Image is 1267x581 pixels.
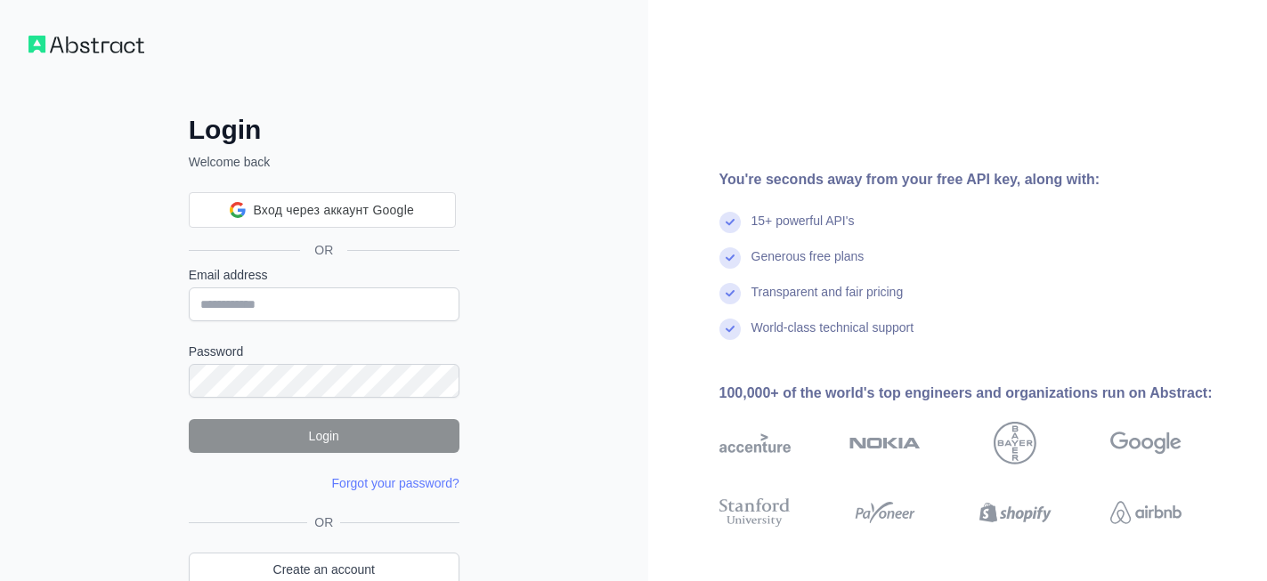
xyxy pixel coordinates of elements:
[332,476,459,490] a: Forgot your password?
[719,495,791,530] img: stanford university
[719,212,741,233] img: check mark
[719,422,791,464] img: accenture
[307,513,340,531] span: OR
[189,114,459,146] h2: Login
[719,319,741,340] img: check mark
[719,247,741,269] img: check mark
[751,283,904,319] div: Transparent and fair pricing
[979,495,1051,530] img: shopify
[751,319,914,354] div: World-class technical support
[751,247,865,283] div: Generous free plans
[189,343,459,360] label: Password
[189,192,456,228] div: Вход через аккаунт Google
[849,422,921,464] img: nokia
[1110,422,1182,464] img: google
[719,383,1239,404] div: 100,000+ of the world's top engineers and organizations run on Abstract:
[994,422,1036,464] img: bayer
[28,36,144,53] img: Workflow
[253,201,414,220] span: Вход через аккаунт Google
[189,266,459,284] label: Email address
[1110,495,1182,530] img: airbnb
[751,212,855,247] div: 15+ powerful API's
[719,283,741,304] img: check mark
[300,241,347,259] span: OR
[189,419,459,453] button: Login
[849,495,921,530] img: payoneer
[719,169,1239,190] div: You're seconds away from your free API key, along with:
[189,153,459,171] p: Welcome back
